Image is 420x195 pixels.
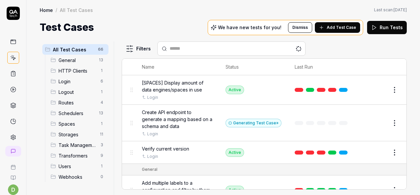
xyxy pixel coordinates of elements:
button: Generating Test Case» [226,119,281,127]
tr: Verify current versionLoginActive [122,141,406,164]
div: Drag to reorderRoutes4 [48,97,108,108]
span: 0 [98,173,106,181]
span: Create API endpoint to generate a mapping based on a schema and data [142,109,212,130]
span: 13 [96,109,106,117]
button: d [8,184,19,195]
span: 4 [98,98,106,106]
div: Drag to reorderStorages11 [48,129,108,140]
tr: [SPACES] Display amount of data engines/spaces in useLoginActive [122,75,406,105]
span: Last scan: [374,7,407,13]
div: General [142,166,157,172]
a: Documentation [3,170,23,180]
span: HTTP Clients [59,67,97,74]
time: [DATE] [394,7,407,12]
th: Last Run [288,59,357,75]
a: Home [40,7,53,13]
span: [SPACES] Display amount of data engines/spaces in use [142,79,212,93]
h1: Test Cases [40,20,94,35]
span: Users [59,163,97,170]
div: All Test Cases [60,7,93,13]
div: Drag to reorderUsers1 [48,161,108,171]
button: Last scan:[DATE] [374,7,407,13]
span: All Test Cases [53,46,94,53]
span: 3 [98,141,106,149]
span: 11 [97,130,106,138]
a: Generating Test Case» [226,120,281,126]
span: Webhooks [59,173,97,180]
a: New conversation [5,146,21,157]
div: Drag to reorderTransformers9 [48,150,108,161]
span: Schedulers [59,110,95,117]
div: Drag to reorderLogin6 [48,76,108,87]
div: Active [226,186,244,194]
div: Drag to reorderHTTP Clients1 [48,65,108,76]
span: 1 [98,162,106,170]
p: We have new tests for you! [218,25,281,30]
span: 1 [98,88,106,96]
span: Routes [59,99,97,106]
span: Verify current version [142,145,189,152]
span: Login [59,78,97,85]
button: Add Test Case [315,22,360,33]
div: Drag to reorderLogout1 [48,87,108,97]
button: Filters [122,42,155,55]
span: 6 [98,77,106,85]
div: Drag to reorderSpaces1 [48,118,108,129]
div: Drag to reorderGeneral13 [48,55,108,65]
th: Status [219,59,288,75]
span: 9 [98,152,106,160]
span: Spaces [59,120,97,127]
span: 1 [98,67,106,75]
span: General [59,57,95,64]
button: Run Tests [367,21,407,34]
div: Drag to reorderTask Management3 [48,140,108,150]
a: Book a call with us [3,159,23,170]
span: Transformers [59,152,97,159]
span: 13 [96,56,106,64]
a: Login [147,95,158,100]
button: Dismiss [288,22,312,33]
div: Active [226,86,244,94]
span: Task Management [59,142,97,149]
div: / [56,7,57,13]
tr: Create API endpoint to generate a mapping based on a schema and dataLoginGenerating Test Case» [122,105,406,141]
span: Logout [59,89,97,96]
div: Drag to reorderSchedulers13 [48,108,108,118]
span: 1 [98,120,106,128]
span: Storages [59,131,96,138]
a: Login [147,131,158,137]
span: Add multiple labels to a configuration and filter by them [142,179,212,193]
div: Generating Test Case » [226,119,281,127]
a: Login [147,154,158,160]
div: Active [226,148,244,157]
th: Name [135,59,219,75]
div: Drag to reorderWebhooks0 [48,171,108,182]
span: 66 [95,45,106,53]
span: Add Test Case [327,25,356,31]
